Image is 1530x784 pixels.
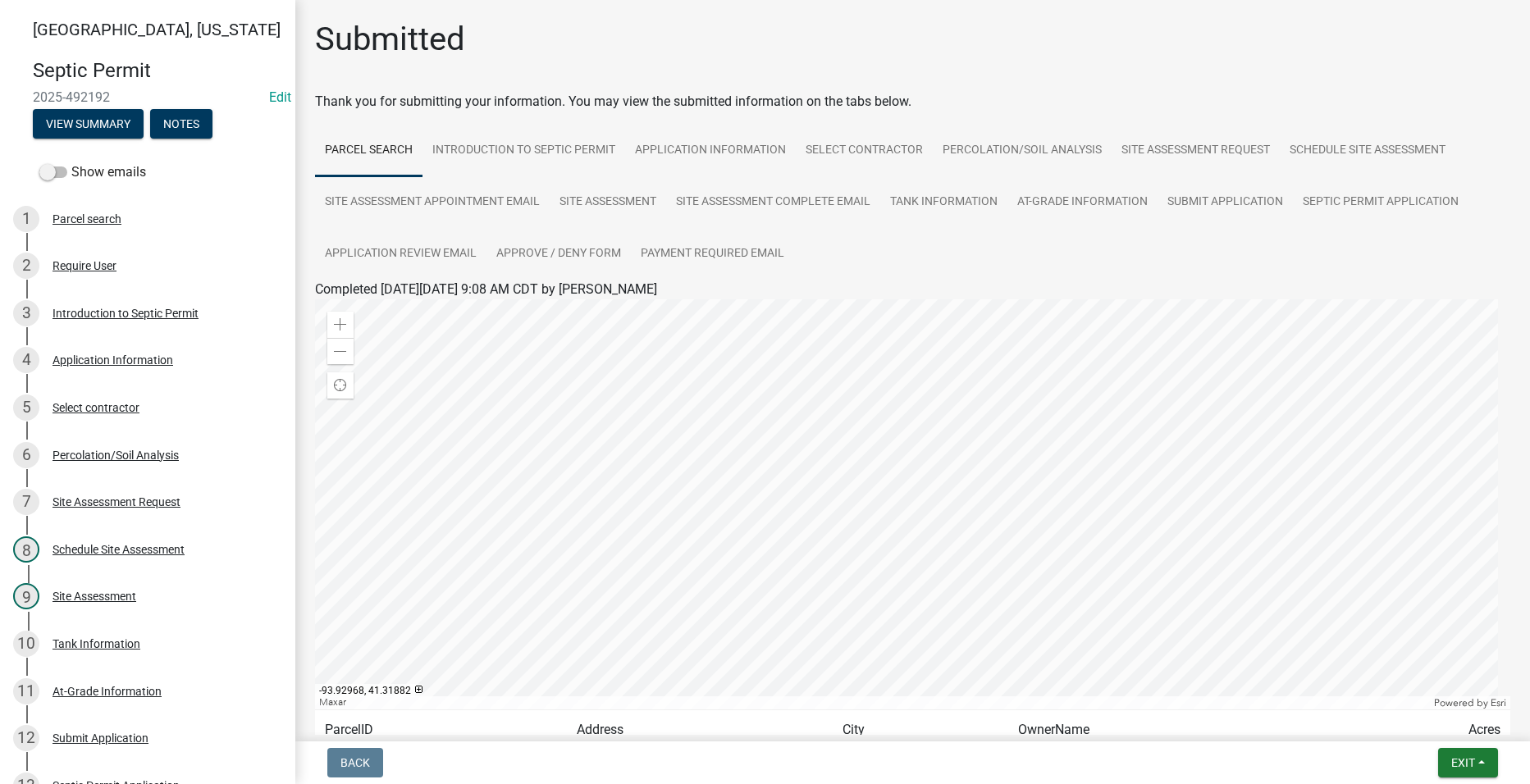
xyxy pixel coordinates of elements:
[1293,176,1468,229] a: Septic Permit Application
[13,583,39,609] div: 9
[340,756,370,769] span: Back
[315,176,550,229] a: Site Assessment Appointment Email
[13,206,39,232] div: 1
[269,89,291,105] a: Edit
[13,394,39,421] div: 5
[33,20,281,39] span: [GEOGRAPHIC_DATA], [US_STATE]
[150,118,212,131] wm-modal-confirm: Notes
[1395,710,1510,750] td: Acres
[631,228,794,280] a: Payment Required Email
[422,125,625,177] a: Introduction to Septic Permit
[13,253,39,279] div: 2
[1438,748,1498,777] button: Exit
[315,125,422,177] a: Parcel search
[796,125,933,177] a: Select contractor
[13,631,39,657] div: 10
[1280,125,1455,177] a: Schedule Site Assessment
[13,489,39,515] div: 7
[1112,125,1280,177] a: Site Assessment Request
[486,228,631,280] a: Approve / Deny Form
[13,536,39,563] div: 8
[53,590,136,602] div: Site Assessment
[327,748,383,777] button: Back
[1008,710,1395,750] td: OwnerName
[150,109,212,139] button: Notes
[550,176,666,229] a: Site Assessment
[567,710,833,750] td: Address
[880,176,1007,229] a: Tank Information
[13,300,39,326] div: 3
[315,710,567,750] td: ParcelID
[13,442,39,468] div: 6
[53,496,180,508] div: Site Assessment Request
[315,20,465,59] h1: Submitted
[53,354,173,366] div: Application Information
[1158,176,1293,229] a: Submit Application
[33,89,263,105] span: 2025-492192
[1491,697,1506,709] a: Esri
[315,92,1510,112] div: Thank you for submitting your information. You may view the submitted information on the tabs below.
[53,449,179,461] div: Percolation/Soil Analysis
[625,125,796,177] a: Application Information
[315,696,1430,709] div: Maxar
[33,109,144,139] button: View Summary
[327,338,354,364] div: Zoom out
[53,213,121,225] div: Parcel search
[33,118,144,131] wm-modal-confirm: Summary
[933,125,1112,177] a: Percolation/Soil Analysis
[1451,756,1475,769] span: Exit
[269,89,291,105] wm-modal-confirm: Edit Application Number
[315,281,657,297] span: Completed [DATE][DATE] 9:08 AM CDT by [PERSON_NAME]
[13,678,39,704] div: 11
[53,686,162,697] div: At-Grade Information
[13,347,39,373] div: 4
[53,544,185,555] div: Schedule Site Assessment
[53,638,140,650] div: Tank Information
[39,162,146,182] label: Show emails
[53,402,139,413] div: Select contractor
[327,312,354,338] div: Zoom in
[53,732,148,744] div: Submit Application
[53,308,199,319] div: Introduction to Septic Permit
[327,372,354,399] div: Find my location
[33,59,282,83] h4: Septic Permit
[53,260,116,271] div: Require User
[13,725,39,751] div: 12
[833,710,1008,750] td: City
[666,176,880,229] a: Site Assessment Complete Email
[315,228,486,280] a: Application review email
[1007,176,1158,229] a: At-Grade Information
[1430,696,1510,709] div: Powered by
